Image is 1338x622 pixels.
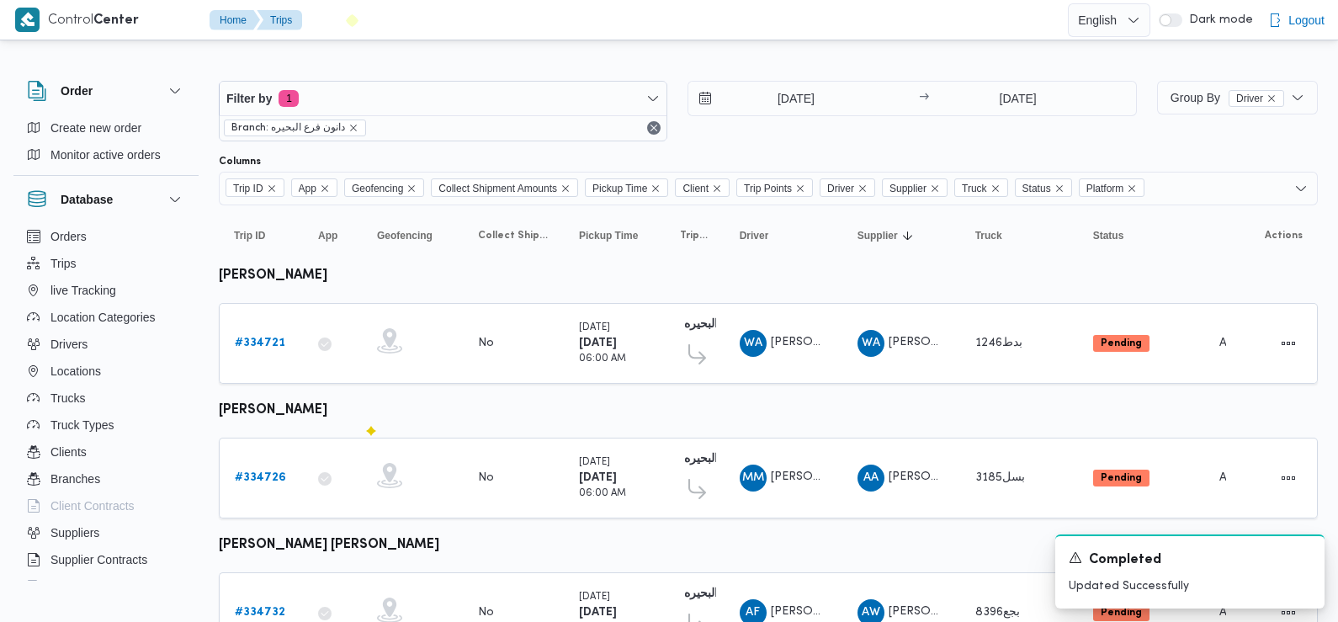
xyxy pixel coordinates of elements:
[975,607,1020,618] span: بجع8396
[771,337,867,348] span: [PERSON_NAME]
[1127,183,1137,194] button: Remove Platform from selection in this group
[50,577,93,597] span: Devices
[682,179,709,198] span: Client
[17,555,71,605] iframe: chat widget
[478,605,494,620] div: No
[227,222,295,249] button: Trip ID
[969,222,1070,249] button: Truck
[299,179,316,198] span: App
[234,229,265,242] span: Trip ID
[20,412,192,439] button: Truck Types
[20,358,192,385] button: Locations
[231,120,345,136] span: Branch: دانون فرع البحيره
[889,606,985,617] span: [PERSON_NAME]
[219,155,261,168] label: Columns
[851,222,952,249] button: SupplierSorted in descending order
[20,223,192,250] button: Orders
[1015,178,1072,197] span: Status
[235,338,285,348] b: # 334721
[684,319,768,330] b: دانون فرع البحيره
[61,189,113,210] h3: Database
[857,465,884,492] div: Ali Abadallah Abadalsmd Aljsamai
[1054,183,1065,194] button: Remove Status from selection in this group
[20,385,192,412] button: Trucks
[224,120,366,136] span: Branch: دانون فرع البحيره
[889,179,927,198] span: Supplier
[688,82,879,115] input: Press the down key to open a popover containing a calendar.
[1089,550,1161,571] span: Completed
[740,229,769,242] span: Driver
[930,183,940,194] button: Remove Supplier from selection in this group
[1171,91,1284,104] span: Group By Driver
[50,226,87,247] span: Orders
[20,250,192,277] button: Trips
[990,183,1001,194] button: Remove Truck from selection in this group
[1213,222,1225,249] button: Platform
[1093,470,1150,486] span: Pending
[13,223,199,587] div: Database
[740,330,767,357] div: Wlaid Ahmad Mahmood Alamsairi
[226,88,272,109] span: Filter by
[680,229,709,242] span: Trip Points
[1079,178,1145,197] span: Platform
[1236,91,1263,106] span: Driver
[1093,229,1124,242] span: Status
[438,179,557,198] span: Collect Shipment Amounts
[27,81,185,101] button: Order
[267,183,277,194] button: Remove Trip ID from selection in this group
[235,468,286,488] a: #334726
[579,323,610,332] small: [DATE]
[50,145,161,165] span: Monitor active orders
[235,333,285,354] a: #334721
[1093,335,1150,352] span: Pending
[20,277,192,304] button: live Tracking
[675,178,730,197] span: Client
[219,404,327,417] b: [PERSON_NAME]
[370,222,454,249] button: Geofencing
[220,82,666,115] button: Filter by1 active filters
[20,492,192,519] button: Client Contracts
[579,229,638,242] span: Pickup Time
[352,179,403,198] span: Geofencing
[857,330,884,357] div: Wlaid Ahmad Mahmood Alamsairi
[348,123,358,133] button: remove selected entity
[20,439,192,465] button: Clients
[50,388,85,408] span: Trucks
[20,141,192,168] button: Monitor active orders
[478,470,494,486] div: No
[863,465,879,492] span: AA
[644,118,664,138] button: Remove
[406,183,417,194] button: Remove Geofencing from selection in this group
[20,465,192,492] button: Branches
[1265,229,1303,242] span: Actions
[857,229,898,242] span: Supplier; Sorted in descending order
[736,178,813,197] span: Trip Points
[1288,10,1325,30] span: Logout
[771,606,966,617] span: [PERSON_NAME] [PERSON_NAME]
[344,178,424,197] span: Geofencing
[820,178,875,197] span: Driver
[233,179,263,198] span: Trip ID
[592,179,647,198] span: Pickup Time
[934,82,1102,115] input: Press the down key to open a popover containing a calendar.
[712,183,722,194] button: Remove Client from selection in this group
[20,573,192,600] button: Devices
[1294,182,1308,195] button: Open list of options
[61,81,93,101] h3: Order
[50,334,88,354] span: Drivers
[210,10,260,30] button: Home
[1182,13,1253,27] span: Dark mode
[744,179,792,198] span: Trip Points
[257,10,302,30] button: Trips
[889,471,985,482] span: [PERSON_NAME]
[857,183,868,194] button: Remove Driver from selection in this group
[20,331,192,358] button: Drivers
[1022,179,1051,198] span: Status
[478,336,494,351] div: No
[579,354,626,364] small: 06:00 AM
[50,523,99,543] span: Suppliers
[93,14,139,27] b: Center
[579,607,617,618] b: [DATE]
[962,179,987,198] span: Truck
[50,118,141,138] span: Create new order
